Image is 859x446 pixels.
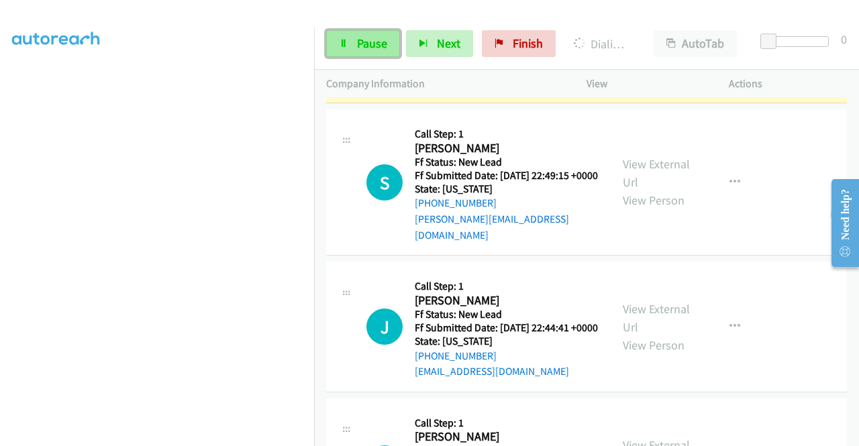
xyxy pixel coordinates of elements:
[841,30,847,48] div: 0
[415,127,599,141] h5: Call Step: 1
[366,309,403,345] div: The call is yet to be attempted
[513,36,543,51] span: Finish
[415,213,569,241] a: [PERSON_NAME][EMAIL_ADDRESS][DOMAIN_NAME]
[415,308,598,321] h5: Ff Status: New Lead
[415,335,598,348] h5: State: [US_STATE]
[415,349,497,362] a: [PHONE_NUMBER]
[415,156,599,169] h5: Ff Status: New Lead
[415,365,569,378] a: [EMAIL_ADDRESS][DOMAIN_NAME]
[654,30,737,57] button: AutoTab
[623,301,690,335] a: View External Url
[366,164,403,201] h1: S
[415,169,599,182] h5: Ff Submitted Date: [DATE] 22:49:15 +0000
[415,182,599,196] h5: State: [US_STATE]
[415,416,598,430] h5: Call Step: 1
[406,30,473,57] button: Next
[623,156,690,190] a: View External Url
[415,321,598,335] h5: Ff Submitted Date: [DATE] 22:44:41 +0000
[482,30,556,57] a: Finish
[415,280,598,293] h5: Call Step: 1
[623,192,685,208] a: View Person
[767,36,829,47] div: Delay between calls (in seconds)
[729,76,847,92] p: Actions
[623,337,685,353] a: View Person
[366,309,403,345] h1: J
[326,30,400,57] a: Pause
[326,76,562,92] p: Company Information
[415,293,594,309] h2: [PERSON_NAME]
[366,164,403,201] div: The call is yet to be attempted
[415,429,594,445] h2: [PERSON_NAME]
[574,35,629,53] p: Dialing [PERSON_NAME]
[437,36,460,51] span: Next
[357,36,387,51] span: Pause
[415,141,594,156] h2: [PERSON_NAME]
[587,76,705,92] p: View
[821,170,859,276] iframe: Resource Center
[415,197,497,209] a: [PHONE_NUMBER]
